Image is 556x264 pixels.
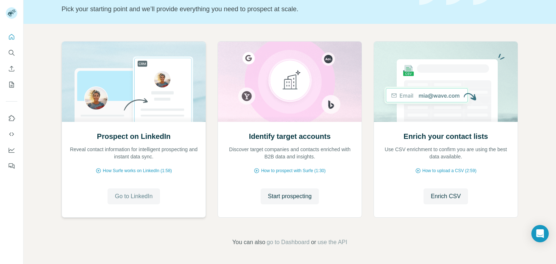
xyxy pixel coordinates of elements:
button: use the API [317,238,347,247]
p: Pick your starting point and we’ll provide everything you need to prospect at scale. [62,4,410,14]
button: Feedback [6,159,17,173]
button: go to Dashboard [267,238,309,247]
button: Go to LinkedIn [108,188,160,204]
p: Use CSV enrichment to confirm you are using the best data available. [381,146,510,160]
button: Quick start [6,30,17,43]
div: Open Intercom Messenger [531,225,549,242]
h2: Prospect on LinkedIn [97,131,170,141]
img: Enrich your contact lists [374,42,518,122]
button: Use Surfe API [6,128,17,141]
button: Use Surfe on LinkedIn [6,112,17,125]
span: How to upload a CSV (2:59) [422,167,476,174]
span: You can also [232,238,265,247]
button: Search [6,46,17,59]
span: or [311,238,316,247]
p: Discover target companies and contacts enriched with B2B data and insights. [225,146,354,160]
button: Dashboard [6,144,17,157]
span: Go to LinkedIn [115,192,152,201]
span: Enrich CSV [431,192,461,201]
h2: Identify target accounts [249,131,331,141]
button: Enrich CSV [424,188,468,204]
button: My lists [6,78,17,91]
span: Start prospecting [268,192,312,201]
span: How Surfe works on LinkedIn (1:58) [103,167,172,174]
img: Prospect on LinkedIn [62,42,206,122]
span: How to prospect with Surfe (1:30) [261,167,325,174]
img: Identify target accounts [218,42,362,122]
button: Start prospecting [261,188,319,204]
h2: Enrich your contact lists [404,131,488,141]
p: Reveal contact information for intelligent prospecting and instant data sync. [69,146,198,160]
button: Enrich CSV [6,62,17,75]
